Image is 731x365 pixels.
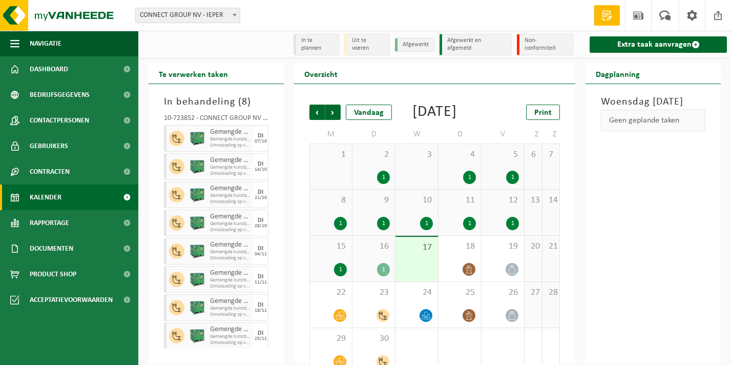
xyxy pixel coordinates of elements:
[444,241,476,252] span: 18
[164,115,268,125] div: 10-723852 - CONNECT GROUP NV - IEPER
[334,263,347,276] div: 1
[30,31,61,56] span: Navigatie
[395,38,434,52] li: Afgewerkt
[358,333,390,344] span: 30
[258,274,263,280] div: DI
[401,195,433,206] span: 10
[30,185,61,210] span: Kalender
[255,336,267,341] div: 25/11
[294,64,348,84] h2: Overzicht
[590,36,727,53] a: Extra taak aanvragen
[487,241,519,252] span: 19
[358,241,390,252] span: 16
[294,34,339,55] li: In te plannen
[401,242,433,253] span: 17
[530,195,536,206] span: 13
[190,244,205,259] img: PB-HB-1400-HPE-GN-01
[401,287,433,298] span: 24
[548,195,554,206] span: 14
[30,108,89,133] span: Contactpersonen
[309,125,352,144] td: M
[487,195,519,206] span: 12
[210,213,250,221] span: Gemengde harde kunststoffen (PE, PP en PVC), recycleerbaar (industrieel)
[210,326,250,334] span: Gemengde harde kunststoffen (PE, PP en PVC), recycleerbaar (industrieel)
[395,125,438,144] td: W
[258,246,263,252] div: DI
[548,149,554,160] span: 7
[601,94,705,110] h3: Woensdag [DATE]
[530,241,536,252] span: 20
[210,306,250,312] span: Gemengde kunststoffen (recycleerbaar), inclusief PVC
[258,217,263,224] div: DI
[358,287,390,298] span: 23
[255,139,267,144] div: 07/10
[210,277,250,283] span: Gemengde kunststoffen (recycleerbaar), inclusief PVC
[506,217,519,230] div: 1
[258,189,263,195] div: DI
[210,255,250,261] span: Omwisseling op vaste frequentie (incl. verwerking)
[210,165,250,171] span: Gemengde kunststoffen (recycleerbaar), inclusief PVC
[210,249,250,255] span: Gemengde kunststoffen (recycleerbaar), inclusief PVC
[444,195,476,206] span: 11
[149,64,238,84] h2: Te verwerken taken
[377,217,390,230] div: 1
[548,241,554,252] span: 21
[190,159,205,174] img: PB-HB-1400-HPE-GN-01
[30,56,68,82] span: Dashboard
[525,125,542,144] td: Z
[255,224,267,229] div: 28/10
[487,149,519,160] span: 5
[190,328,205,343] img: PB-HB-1400-HPE-GN-01
[164,94,268,110] h3: In behandeling ( )
[30,133,68,159] span: Gebruikers
[346,105,392,120] div: Vandaag
[315,333,347,344] span: 29
[534,109,552,117] span: Print
[210,283,250,290] span: Omwisseling op vaste frequentie (incl. verwerking)
[358,195,390,206] span: 9
[334,217,347,230] div: 1
[210,199,250,205] span: Omwisseling op vaste frequentie (incl. verwerking)
[315,287,347,298] span: 22
[309,105,325,120] span: Vorige
[401,149,433,160] span: 3
[190,215,205,231] img: PB-HB-1400-HPE-GN-01
[444,149,476,160] span: 4
[548,287,554,298] span: 28
[601,110,705,131] div: Geen geplande taken
[258,161,263,167] div: DI
[30,159,70,185] span: Contracten
[30,82,90,108] span: Bedrijfsgegevens
[30,236,73,261] span: Documenten
[258,302,263,308] div: DI
[482,125,525,144] td: V
[258,330,263,336] div: DI
[30,261,76,287] span: Product Shop
[377,263,390,276] div: 1
[352,125,395,144] td: D
[526,105,560,120] a: Print
[530,287,536,298] span: 27
[255,195,267,200] div: 21/10
[190,272,205,287] img: PB-HB-1400-HPE-GN-01
[377,171,390,184] div: 1
[190,300,205,315] img: PB-HB-1400-HPE-GN-01
[444,287,476,298] span: 25
[420,217,433,230] div: 1
[210,340,250,346] span: Omwisseling op vaste frequentie (incl. verwerking)
[440,34,512,55] li: Afgewerkt en afgemeld
[210,221,250,227] span: Gemengde kunststoffen (recycleerbaar), inclusief PVC
[210,297,250,306] span: Gemengde harde kunststoffen (PE, PP en PVC), recycleerbaar (industrieel)
[210,193,250,199] span: Gemengde kunststoffen (recycleerbaar), inclusief PVC
[210,241,250,249] span: Gemengde harde kunststoffen (PE, PP en PVC), recycleerbaar (industrieel)
[210,171,250,177] span: Omwisseling op vaste frequentie (incl. verwerking)
[30,210,69,236] span: Rapportage
[315,241,347,252] span: 15
[517,34,573,55] li: Non-conformiteit
[542,125,560,144] td: Z
[210,269,250,277] span: Gemengde harde kunststoffen (PE, PP en PVC), recycleerbaar (industrieel)
[135,8,240,23] span: CONNECT GROUP NV - IEPER
[258,133,263,139] div: DI
[210,185,250,193] span: Gemengde harde kunststoffen (PE, PP en PVC), recycleerbaar (industrieel)
[255,167,267,172] div: 14/10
